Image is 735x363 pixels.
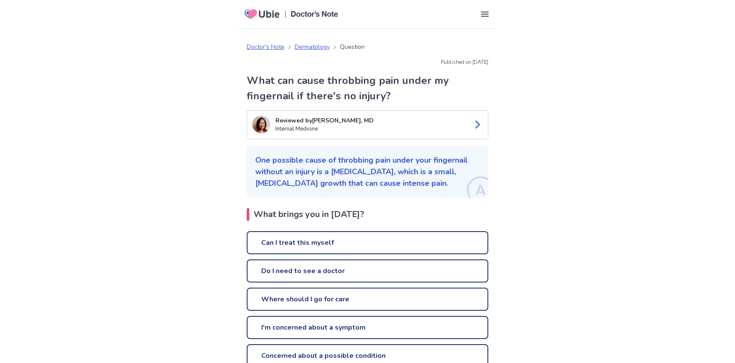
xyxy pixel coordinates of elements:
a: I'm concerned about a symptom [247,316,488,339]
a: Do I need to see a doctor [247,259,488,283]
a: Can I treat this myself [247,231,488,254]
p: Reviewed by [PERSON_NAME], MD [275,116,466,125]
a: Where should I go for care [247,288,488,311]
a: Dermatology [295,42,330,51]
img: Suo Lee [252,116,270,133]
nav: breadcrumb [247,42,365,51]
p: One possible cause of throbbing pain under your fingernail without an injury is a [MEDICAL_DATA],... [255,155,480,189]
h1: What can cause throbbing pain under my fingernail if there's no injury? [247,73,488,104]
a: Suo LeeReviewed by[PERSON_NAME], MDInternal Medicine [247,110,488,139]
a: Doctor's Note [247,42,284,51]
p: Question [340,42,365,51]
img: Doctors Note Logo [291,11,338,17]
p: Internal Medicine [275,125,466,134]
p: Published on: [DATE] [247,58,488,66]
h2: What brings you in [DATE]? [247,208,488,221]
